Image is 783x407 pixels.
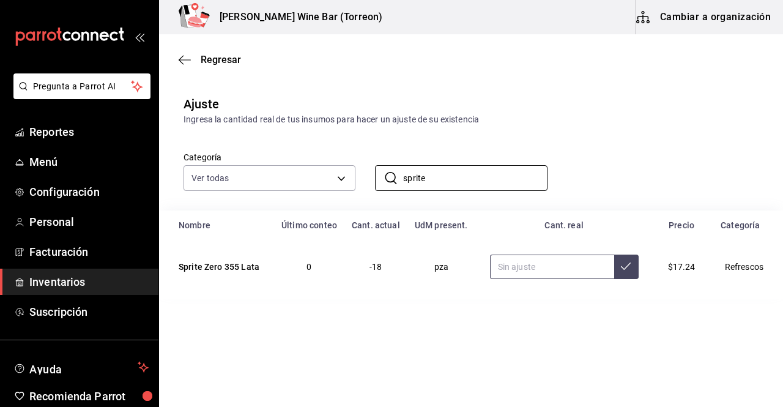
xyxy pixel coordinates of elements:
span: Configuración [29,184,149,200]
span: Ver todas [191,172,229,184]
input: Buscar nombre de insumo [403,166,547,190]
span: Recomienda Parrot [29,388,149,405]
span: Menú [29,154,149,170]
div: Nombre [179,220,267,230]
span: 0 [306,262,311,272]
div: UdM present. [415,220,468,230]
span: -18 [369,262,382,272]
span: Personal [29,214,149,230]
span: Inventarios [29,274,149,290]
span: Regresar [201,54,241,65]
div: Precio [661,220,703,230]
span: Suscripción [29,304,149,320]
td: Refrescos [710,240,783,294]
span: Pregunta a Parrot AI [33,80,132,93]
button: Pregunta a Parrot AI [13,73,150,99]
div: Categoría [718,220,763,230]
a: Pregunta a Parrot AI [9,89,150,102]
div: Último conteo [281,220,337,230]
span: Ayuda [29,360,133,375]
td: Sprite Zero 355 Lata [159,240,274,294]
span: $17.24 [668,262,696,272]
span: Reportes [29,124,149,140]
td: pza [407,240,475,294]
button: open_drawer_menu [135,32,144,42]
div: Ingresa la cantidad real de tus insumos para hacer un ajuste de su existencia [184,113,759,126]
input: Sin ajuste [490,255,614,279]
span: Facturación [29,244,149,260]
div: Cant. real [483,220,646,230]
div: Ajuste [184,95,219,113]
label: Categoría [184,153,355,162]
button: Regresar [179,54,241,65]
h3: [PERSON_NAME] Wine Bar (Torreon) [210,10,382,24]
div: Cant. actual [352,220,400,230]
